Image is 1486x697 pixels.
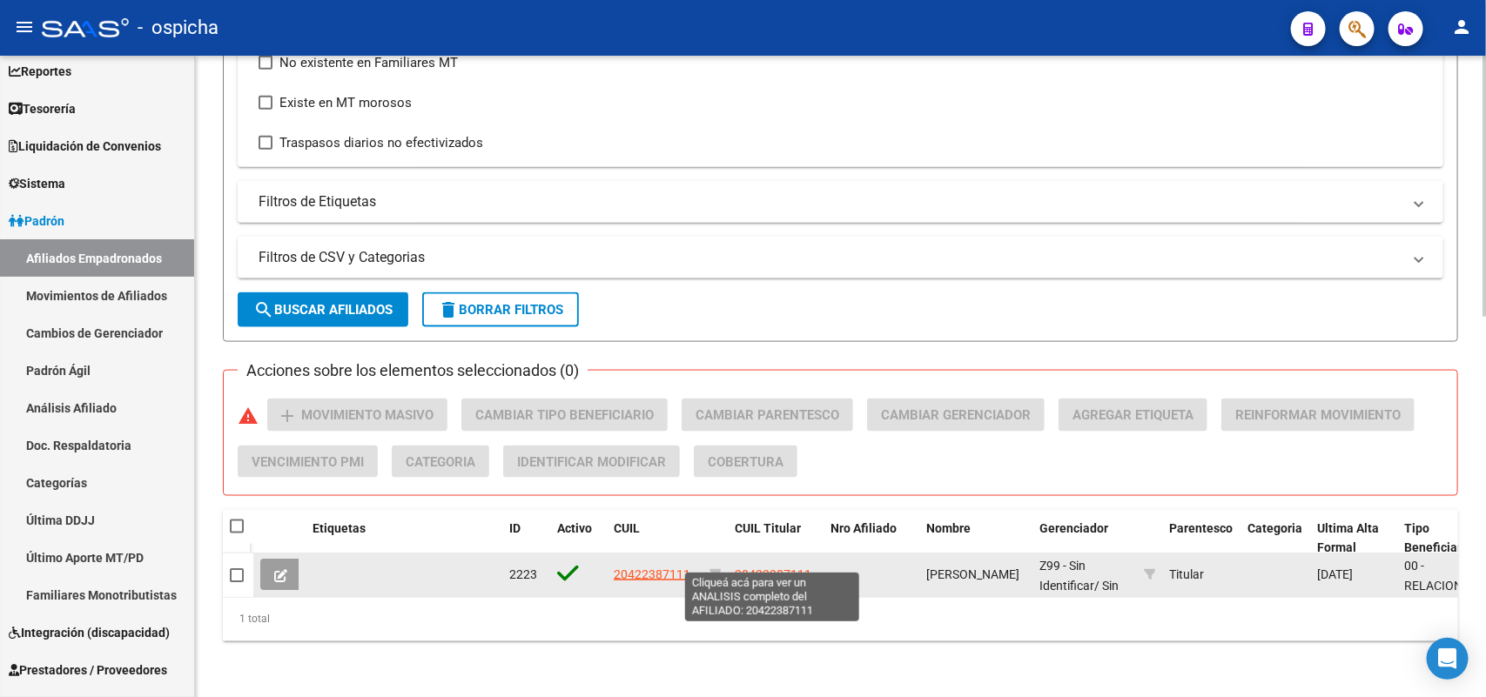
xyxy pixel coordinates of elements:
[1169,567,1204,581] span: Titular
[438,299,459,320] mat-icon: delete
[238,181,1443,223] mat-expansion-panel-header: Filtros de Etiquetas
[1310,510,1397,567] datatable-header-cell: Ultima Alta Formal
[313,521,366,535] span: Etiquetas
[1317,521,1379,555] span: Ultima Alta Formal
[728,510,824,567] datatable-header-cell: CUIL Titular
[461,399,668,431] button: Cambiar Tipo Beneficiario
[406,454,475,470] span: Categoria
[1169,521,1233,535] span: Parentesco
[279,132,483,153] span: Traspasos diarios no efectivizados
[301,408,434,424] span: Movimiento Masivo
[708,454,783,470] span: Cobertura
[306,510,502,567] datatable-header-cell: Etiquetas
[1162,510,1241,567] datatable-header-cell: Parentesco
[238,292,408,327] button: Buscar Afiliados
[696,408,839,424] span: Cambiar Parentesco
[557,521,592,535] span: Activo
[238,237,1443,278] mat-expansion-panel-header: Filtros de CSV y Categorias
[509,521,521,535] span: ID
[1397,510,1467,567] datatable-header-cell: Tipo Beneficiario
[1032,510,1137,567] datatable-header-cell: Gerenciador
[9,137,161,156] span: Liquidación de Convenios
[279,92,412,113] span: Existe en MT morosos
[1039,521,1108,535] span: Gerenciador
[1247,521,1302,535] span: Categoria
[238,446,378,478] button: Vencimiento PMI
[503,446,680,478] button: Identificar Modificar
[735,567,811,581] span: 20422387111
[1241,510,1310,567] datatable-header-cell: Categoria
[475,408,654,424] span: Cambiar Tipo Beneficiario
[1072,408,1194,424] span: Agregar Etiqueta
[919,510,1032,567] datatable-header-cell: Nombre
[9,99,76,118] span: Tesorería
[1404,559,1485,632] span: 00 - RELACION DE DEPENDENCIA
[830,521,897,535] span: Nro Afiliado
[267,399,447,431] button: Movimiento Masivo
[9,660,167,680] span: Prestadores / Proveedores
[509,567,537,581] span: 2223
[1451,17,1472,37] mat-icon: person
[1317,565,1390,585] div: [DATE]
[1221,399,1415,431] button: Reinformar Movimiento
[14,17,35,37] mat-icon: menu
[694,446,797,478] button: Cobertura
[1059,399,1207,431] button: Agregar Etiqueta
[9,62,71,81] span: Reportes
[138,9,219,47] span: - ospicha
[9,174,65,193] span: Sistema
[1039,559,1094,593] span: Z99 - Sin Identificar
[735,521,801,535] span: CUIL Titular
[1427,638,1469,680] div: Open Intercom Messenger
[253,299,274,320] mat-icon: search
[392,446,489,478] button: Categoria
[259,192,1402,211] mat-panel-title: Filtros de Etiquetas
[238,405,259,426] mat-icon: warning
[238,359,588,383] h3: Acciones sobre los elementos seleccionados (0)
[614,521,640,535] span: CUIL
[926,521,971,535] span: Nombre
[252,454,364,470] span: Vencimiento PMI
[550,510,607,567] datatable-header-cell: Activo
[517,454,666,470] span: Identificar Modificar
[259,248,1402,267] mat-panel-title: Filtros de CSV y Categorias
[223,598,1458,641] div: 1 total
[881,408,1031,424] span: Cambiar Gerenciador
[9,623,170,642] span: Integración (discapacidad)
[277,405,298,426] mat-icon: add
[926,567,1019,581] span: [PERSON_NAME]
[279,52,458,73] span: No existente en Familiares MT
[1404,521,1472,555] span: Tipo Beneficiario
[438,302,563,318] span: Borrar Filtros
[867,399,1045,431] button: Cambiar Gerenciador
[614,567,690,581] span: 20422387111
[422,292,579,327] button: Borrar Filtros
[682,399,853,431] button: Cambiar Parentesco
[9,211,64,231] span: Padrón
[1235,408,1401,424] span: Reinformar Movimiento
[502,510,550,567] datatable-header-cell: ID
[824,510,919,567] datatable-header-cell: Nro Afiliado
[607,510,703,567] datatable-header-cell: CUIL
[253,302,393,318] span: Buscar Afiliados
